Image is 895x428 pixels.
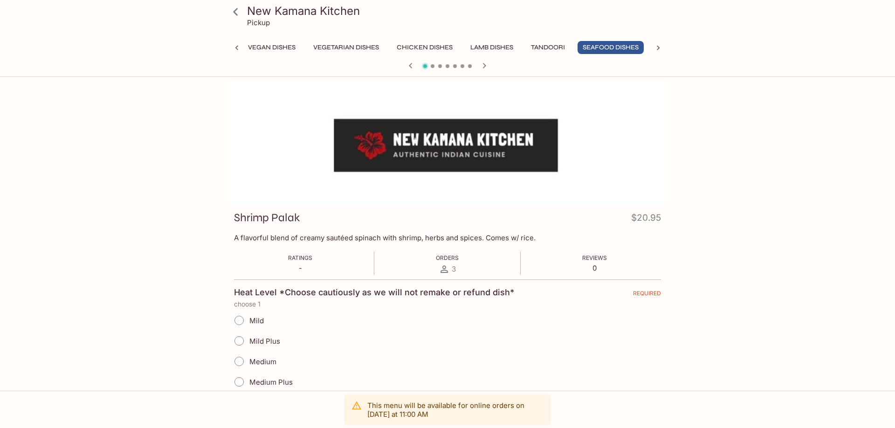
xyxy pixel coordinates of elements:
[249,357,276,366] span: Medium
[247,4,664,18] h3: New Kamana Kitchen
[436,254,459,261] span: Orders
[249,316,264,325] span: Mild
[582,264,607,272] p: 0
[249,337,280,346] span: Mild Plus
[234,233,661,242] p: A flavorful blend of creamy sautéed spinach with shrimp, herbs and spices. Comes w/ rice.
[582,254,607,261] span: Reviews
[526,41,570,54] button: Tandoori
[234,287,514,298] h4: Heat Level *Choose cautiously as we will not remake or refund dish*
[234,211,300,225] h3: Shrimp Palak
[631,211,661,229] h4: $20.95
[452,265,456,273] span: 3
[249,378,293,387] span: Medium Plus
[288,264,312,272] p: -
[633,290,661,300] span: REQUIRED
[392,41,458,54] button: Chicken Dishes
[465,41,518,54] button: Lamb Dishes
[227,81,668,204] div: Shrimp Palak
[288,254,312,261] span: Ratings
[243,41,301,54] button: Vegan Dishes
[578,41,644,54] button: Seafood Dishes
[234,300,661,308] p: choose 1
[308,41,384,54] button: Vegetarian Dishes
[247,18,270,27] p: Pickup
[367,401,544,419] p: This menu will be available for online orders on [DATE] at 11:00 AM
